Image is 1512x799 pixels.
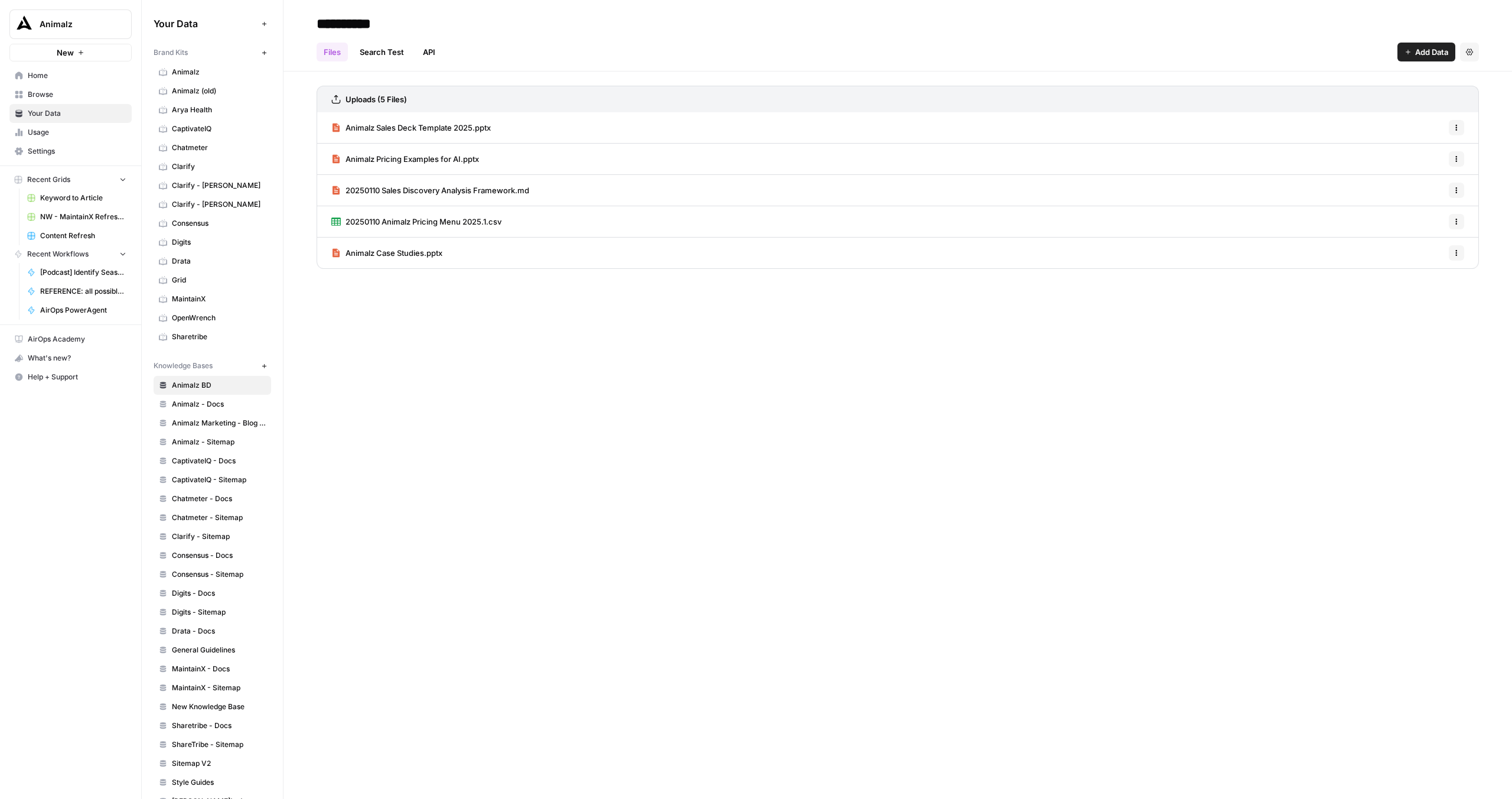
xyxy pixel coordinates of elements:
a: Clarify [154,157,271,176]
div: What's new? [10,349,131,367]
a: Digits - Sitemap [154,603,271,622]
span: Animalz Pricing Examples for AI.pptx [346,153,479,165]
a: Clarify - Sitemap [154,527,271,546]
span: MaintainX - Docs [172,664,266,674]
button: What's new? [9,349,132,368]
a: Chatmeter [154,138,271,157]
a: Digits [154,233,271,252]
a: Clarify - [PERSON_NAME] [154,195,271,214]
a: OpenWrench [154,308,271,327]
a: Animalz Pricing Examples for AI.pptx [331,144,479,174]
span: Arya Health [172,105,266,115]
span: Clarify - Sitemap [172,531,266,542]
span: Help + Support [28,372,126,382]
span: Digits - Sitemap [172,607,266,618]
a: Sharetribe - Docs [154,716,271,735]
span: Knowledge Bases [154,360,213,371]
span: Usage [28,127,126,138]
a: AirOps PowerAgent [22,301,132,320]
a: ShareTribe - Sitemap [154,735,271,754]
a: MaintainX - Docs [154,660,271,678]
span: 20250110 Animalz Pricing Menu 2025.1.csv [346,216,501,228]
span: Animalz [40,18,111,30]
span: Animalz - Sitemap [172,437,266,447]
span: Digits - Docs [172,588,266,599]
button: Workspace: Animalz [9,9,132,39]
span: Keyword to Article [40,193,126,203]
img: Animalz Logo [14,14,35,35]
a: CaptivateIQ - Sitemap [154,470,271,489]
a: Arya Health [154,100,271,119]
a: NW - MaintainX Refresh Workflow [22,207,132,226]
span: General Guidelines [172,645,266,655]
a: Uploads (5 Files) [331,86,407,112]
span: Animalz Case Studies.pptx [346,247,442,259]
span: MaintainX [172,294,266,304]
span: 20250110 Sales Discovery Analysis Framework.md [346,184,529,196]
a: Sharetribe [154,327,271,346]
a: Animalz - Docs [154,395,271,414]
span: Consensus [172,218,266,229]
a: [Podcast] Identify Season Quotes & Topics [22,263,132,282]
a: Sitemap V2 [154,754,271,773]
span: Brand Kits [154,47,188,58]
a: Style Guides [154,773,271,792]
a: Animalz - Sitemap [154,433,271,452]
a: Drata [154,252,271,271]
span: Grid [172,275,266,285]
a: Home [9,66,132,85]
span: Sharetribe [172,332,266,342]
span: OpenWrench [172,313,266,323]
span: Recent Grids [27,174,70,185]
a: API [416,43,442,61]
a: Drata - Docs [154,622,271,641]
a: Usage [9,123,132,142]
a: Files [317,43,348,61]
a: General Guidelines [154,641,271,660]
button: Help + Support [9,368,132,386]
a: MaintainX [154,290,271,308]
span: AirOps PowerAgent [40,305,126,316]
span: Sharetribe - Docs [172,720,266,731]
a: CaptivateIQ [154,119,271,138]
button: New [9,44,132,61]
span: Animalz [172,67,266,77]
a: Search Test [353,43,411,61]
a: Animalz (old) [154,82,271,100]
a: Animalz [154,63,271,82]
span: [Podcast] Identify Season Quotes & Topics [40,267,126,278]
span: CaptivateIQ - Docs [172,456,266,466]
button: Add Data [1397,43,1455,61]
span: New [57,47,74,59]
a: New Knowledge Base [154,697,271,716]
a: Content Refresh [22,226,132,245]
span: CaptivateIQ [172,124,266,134]
span: Add Data [1415,46,1448,58]
span: Drata [172,256,266,267]
span: New Knowledge Base [172,701,266,712]
span: REFERENCE: all possible steps [40,286,126,297]
span: Chatmeter [172,142,266,153]
span: Clarify - [PERSON_NAME] [172,180,266,191]
span: CaptivateIQ - Sitemap [172,475,266,485]
span: Animalz Sales Deck Template 2025.pptx [346,122,491,134]
a: 20250110 Animalz Pricing Menu 2025.1.csv [331,206,501,237]
a: Chatmeter - Docs [154,489,271,508]
a: Animalz Case Studies.pptx [331,238,442,268]
a: Settings [9,142,132,161]
a: Clarify - [PERSON_NAME] [154,176,271,195]
span: Your Data [154,17,257,31]
a: Keyword to Article [22,189,132,207]
span: Sitemap V2 [172,758,266,769]
span: Animalz (old) [172,86,266,96]
span: Clarify - [PERSON_NAME] [172,199,266,210]
span: MaintainX - Sitemap [172,683,266,693]
span: Chatmeter - Docs [172,493,266,504]
a: Animalz Sales Deck Template 2025.pptx [331,112,491,143]
a: Consensus - Docs [154,546,271,565]
a: Consensus [154,214,271,233]
span: Clarify [172,161,266,172]
span: Home [28,70,126,81]
span: Animalz BD [172,380,266,391]
a: Grid [154,271,271,290]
